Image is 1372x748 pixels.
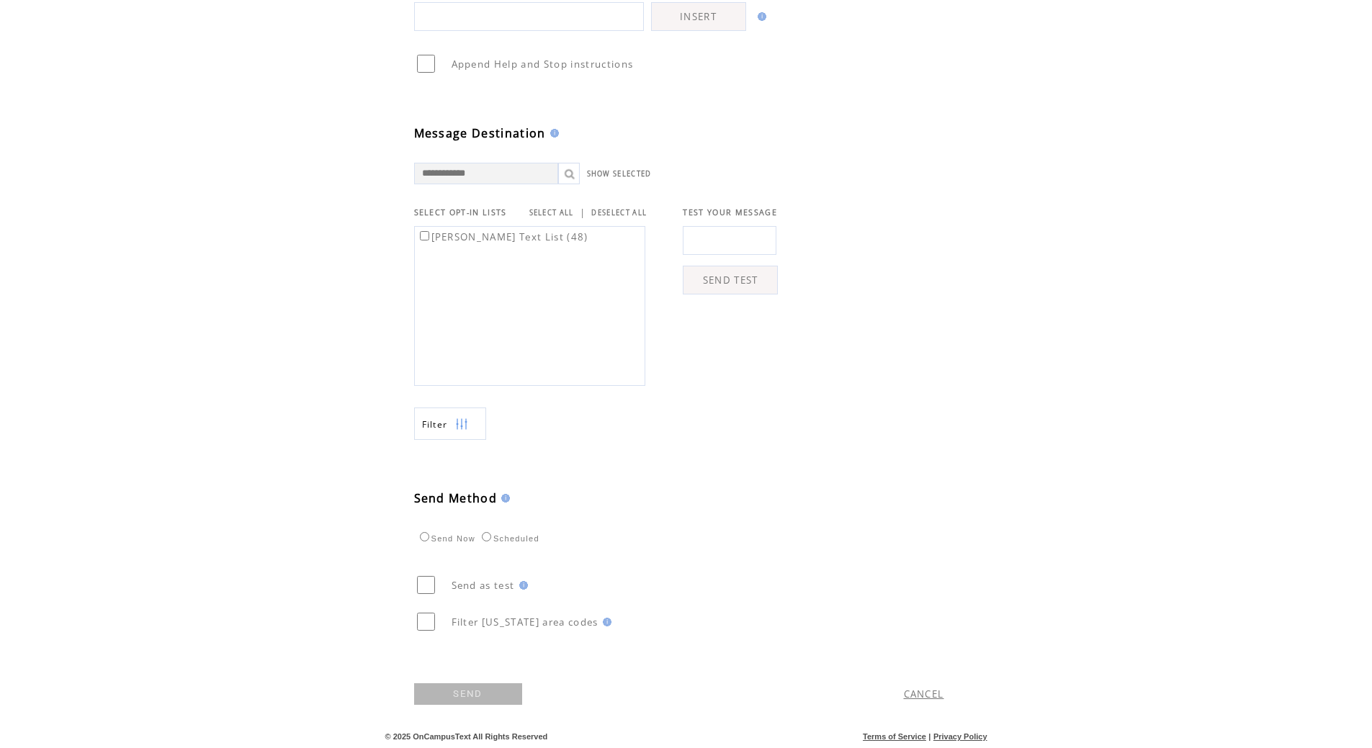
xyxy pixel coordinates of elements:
span: Send as test [452,579,515,592]
a: Filter [414,407,486,440]
a: Terms of Service [863,732,926,741]
a: DESELECT ALL [591,208,647,217]
label: Scheduled [478,534,539,543]
span: Message Destination [414,125,546,141]
a: CANCEL [904,688,944,700]
img: help.gif [546,129,559,138]
img: help.gif [598,618,611,626]
label: Send Now [416,534,475,543]
a: INSERT [651,2,746,31]
span: Show filters [422,418,448,431]
input: [PERSON_NAME] Text List (48) [420,231,429,240]
a: SELECT ALL [529,208,574,217]
span: Filter [US_STATE] area codes [452,616,598,628]
span: SELECT OPT-IN LISTS [414,207,507,217]
span: | [928,732,931,741]
label: [PERSON_NAME] Text List (48) [417,230,588,243]
a: SEND TEST [683,266,778,294]
img: help.gif [753,12,766,21]
span: © 2025 OnCampusText All Rights Reserved [385,732,548,741]
a: SHOW SELECTED [587,169,652,179]
img: filters.png [455,408,468,441]
input: Scheduled [482,532,491,541]
a: Privacy Policy [933,732,987,741]
a: SEND [414,683,522,705]
span: TEST YOUR MESSAGE [683,207,777,217]
img: help.gif [497,494,510,503]
span: Append Help and Stop instructions [452,58,634,71]
input: Send Now [420,532,429,541]
span: Send Method [414,490,498,506]
img: help.gif [515,581,528,590]
span: | [580,206,586,219]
